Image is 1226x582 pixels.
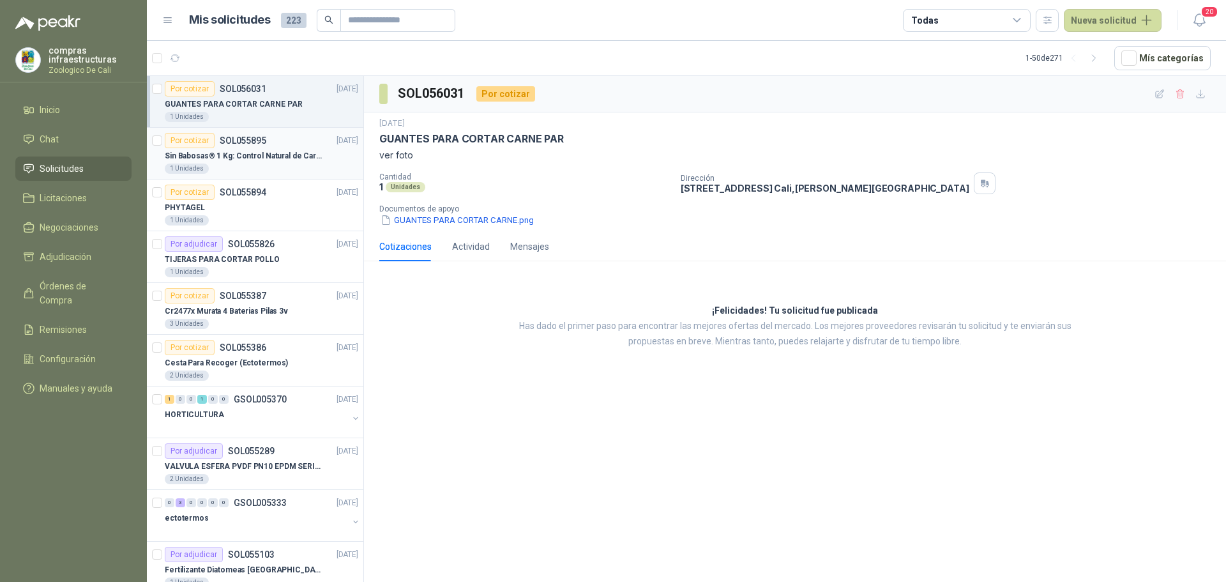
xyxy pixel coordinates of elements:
[165,547,223,562] div: Por adjudicar
[337,135,358,147] p: [DATE]
[379,148,1211,162] p: ver foto
[324,15,333,24] span: search
[337,549,358,561] p: [DATE]
[147,76,363,128] a: Por cotizarSOL056031[DATE] GUANTES PARA CORTAR CARNE PAR1 Unidades
[228,550,275,559] p: SOL055103
[40,162,84,176] span: Solicitudes
[165,495,361,536] a: 0 3 0 0 0 0 GSOL005333[DATE] ectotermos
[337,83,358,95] p: [DATE]
[337,445,358,457] p: [DATE]
[197,498,207,507] div: 0
[165,215,209,226] div: 1 Unidades
[911,13,938,27] div: Todas
[234,498,287,507] p: GSOL005333
[1025,48,1104,68] div: 1 - 50 de 271
[40,279,119,307] span: Órdenes de Compra
[220,84,266,93] p: SOL056031
[49,46,132,64] p: compras infraestructuras
[186,395,196,404] div: 0
[510,240,549,254] div: Mensajes
[165,443,223,459] div: Por adjudicar
[452,240,490,254] div: Actividad
[165,357,288,369] p: Cesta Para Recoger (Ectotermos)
[386,182,425,192] div: Unidades
[197,395,207,404] div: 1
[147,180,363,231] a: Por cotizarSOL055894[DATE] PHYTAGEL1 Unidades
[1114,46,1211,70] button: Mís categorías
[234,395,287,404] p: GSOL005370
[15,318,132,342] a: Remisiones
[165,474,209,484] div: 2 Unidades
[220,136,266,145] p: SOL055895
[379,172,670,181] p: Cantidad
[15,376,132,401] a: Manuales y ayuda
[337,394,358,406] p: [DATE]
[165,185,215,200] div: Por cotizar
[165,461,324,473] p: VALVULA ESFERA PVDF PN10 EPDM SERIE EX D 25MM CEPEX64926TREME
[15,245,132,269] a: Adjudicación
[379,240,432,254] div: Cotizaciones
[186,498,196,507] div: 0
[165,164,209,174] div: 1 Unidades
[220,188,266,197] p: SOL055894
[165,319,209,329] div: 3 Unidades
[40,191,87,205] span: Licitaciones
[165,98,303,111] p: GUANTES PARA CORTAR CARNE PAR
[176,395,185,404] div: 0
[379,132,564,146] p: GUANTES PARA CORTAR CARNE PAR
[1188,9,1211,32] button: 20
[15,347,132,371] a: Configuración
[208,498,218,507] div: 0
[165,409,224,421] p: HORTICULTURA
[147,283,363,335] a: Por cotizarSOL055387[DATE] Cr2477x Murata 4 Baterias Pilas 3v3 Unidades
[147,128,363,180] a: Por cotizarSOL055895[DATE] Sin Babosas® 1 Kg: Control Natural de Caracoles y Babosas1 Unidades
[15,127,132,151] a: Chat
[228,240,275,249] p: SOL055826
[165,112,209,122] div: 1 Unidades
[165,254,280,266] p: TIJERAS PARA CORTAR POLLO
[281,13,306,28] span: 223
[15,98,132,122] a: Inicio
[165,371,209,381] div: 2 Unidades
[40,132,59,146] span: Chat
[165,498,174,507] div: 0
[1200,6,1218,18] span: 20
[379,213,535,227] button: GUANTES PARA CORTAR CARNE.png
[40,381,112,395] span: Manuales y ayuda
[165,133,215,148] div: Por cotizar
[476,86,535,102] div: Por cotizar
[398,84,466,103] h3: SOL056031
[165,267,209,277] div: 1 Unidades
[147,231,363,283] a: Por adjudicarSOL055826[DATE] TIJERAS PARA CORTAR POLLO1 Unidades
[165,202,205,214] p: PHYTAGEL
[165,564,324,576] p: Fertilizante Diatomeas [GEOGRAPHIC_DATA] 25kg Polvo
[681,183,969,194] p: [STREET_ADDRESS] Cali , [PERSON_NAME][GEOGRAPHIC_DATA]
[712,303,878,319] h3: ¡Felicidades! Tu solicitud fue publicada
[208,395,218,404] div: 0
[379,204,1221,213] p: Documentos de apoyo
[15,15,80,31] img: Logo peakr
[228,447,275,456] p: SOL055289
[15,186,132,210] a: Licitaciones
[681,174,969,183] p: Dirección
[176,498,185,507] div: 3
[165,392,361,433] a: 1 0 0 1 0 0 GSOL005370[DATE] HORTICULTURA
[15,157,132,181] a: Solicitudes
[165,236,223,252] div: Por adjudicar
[379,181,383,192] p: 1
[1064,9,1162,32] button: Nueva solicitud
[40,352,96,366] span: Configuración
[40,250,91,264] span: Adjudicación
[219,498,229,507] div: 0
[16,48,40,72] img: Company Logo
[337,497,358,509] p: [DATE]
[165,81,215,96] div: Por cotizar
[165,340,215,355] div: Por cotizar
[165,395,174,404] div: 1
[40,220,98,234] span: Negociaciones
[337,290,358,302] p: [DATE]
[220,291,266,300] p: SOL055387
[220,343,266,352] p: SOL055386
[49,66,132,74] p: Zoologico De Cali
[379,118,405,130] p: [DATE]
